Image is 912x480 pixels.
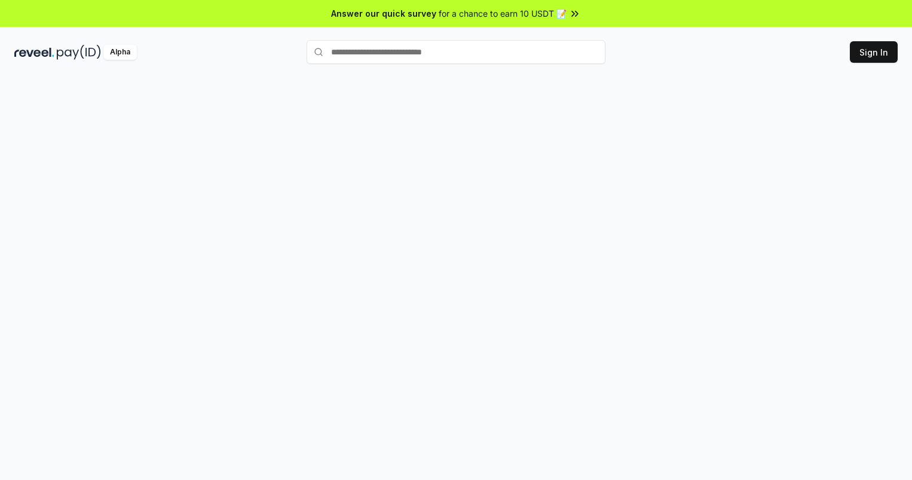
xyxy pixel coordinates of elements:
img: pay_id [57,45,101,60]
span: Answer our quick survey [331,7,436,20]
div: Alpha [103,45,137,60]
span: for a chance to earn 10 USDT 📝 [439,7,567,20]
img: reveel_dark [14,45,54,60]
button: Sign In [850,41,898,63]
